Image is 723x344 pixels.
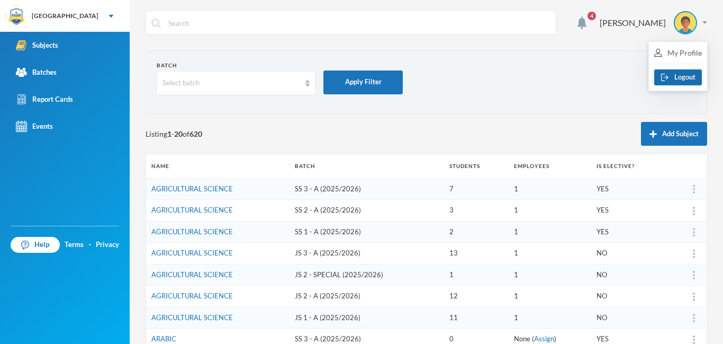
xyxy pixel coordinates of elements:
div: My Profile [654,47,702,58]
a: AGRICULTURAL SCIENCE [151,227,233,236]
td: SS 1 - A (2025/2026) [290,221,444,243]
a: Help [11,237,60,253]
td: SS 3 - A (2025/2026) [290,178,444,200]
span: None ( ) [514,334,556,343]
div: Batches [16,67,57,78]
button: Add Subject [641,122,707,146]
img: logo [6,6,27,27]
div: Report Cards [16,94,73,105]
a: AGRICULTURAL SCIENCE [151,206,233,214]
img: more_vert [693,293,695,301]
td: 11 [444,307,509,329]
a: ARABIC [151,334,176,343]
button: Apply Filter [323,70,403,94]
td: 1 [509,286,591,307]
span: 4 [588,12,596,20]
img: more_vert [693,207,695,215]
td: 7 [444,178,509,200]
td: 1 [509,200,591,222]
td: NO [591,264,667,286]
th: Employees [509,154,591,178]
div: [PERSON_NAME] [600,16,666,29]
td: 12 [444,286,509,307]
td: 1 [509,243,591,264]
th: Name [146,154,290,178]
b: 20 [174,129,183,138]
td: 1 [509,178,591,200]
img: more_vert [693,271,695,279]
td: YES [591,200,667,222]
td: 2 [444,221,509,243]
td: NO [591,243,667,264]
td: YES [591,178,667,200]
td: NO [591,286,667,307]
div: Select batch [162,78,300,89]
b: 1 [167,129,171,138]
td: NO [591,307,667,329]
img: more_vert [693,336,695,344]
div: Events [16,121,53,132]
a: AGRICULTURAL SCIENCE [151,249,233,257]
button: Logout [654,69,702,85]
a: Privacy [96,240,119,250]
a: Terms [65,240,84,250]
td: JS 2 - A (2025/2026) [290,286,444,307]
img: more_vert [693,228,695,236]
th: Is Elective? [591,154,667,178]
div: [GEOGRAPHIC_DATA] [32,11,98,21]
td: 1 [509,221,591,243]
a: AGRICULTURAL SCIENCE [151,313,233,322]
img: more_vert [693,314,695,322]
td: SS 2 - A (2025/2026) [290,200,444,222]
th: Students [444,154,509,178]
td: JS 1 - A (2025/2026) [290,307,444,329]
th: Batch [290,154,444,178]
td: YES [591,221,667,243]
td: 13 [444,243,509,264]
td: JS 2 - SPECIAL (2025/2026) [290,264,444,286]
div: · [89,240,91,250]
img: more_vert [693,250,695,258]
a: AGRICULTURAL SCIENCE [151,184,233,193]
a: AGRICULTURAL SCIENCE [151,292,233,300]
img: STUDENT [675,12,696,33]
a: Assign [534,334,554,343]
input: Search [167,11,550,35]
div: Batch [157,61,315,69]
td: JS 3 - A (2025/2026) [290,243,444,264]
div: Subjects [16,40,58,51]
img: more_vert [693,185,695,193]
img: search [151,19,161,28]
td: 1 [444,264,509,286]
td: 3 [444,200,509,222]
a: AGRICULTURAL SCIENCE [151,270,233,279]
td: 1 [509,264,591,286]
b: 620 [189,129,202,138]
td: 1 [509,307,591,329]
span: Listing - of [146,128,202,139]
